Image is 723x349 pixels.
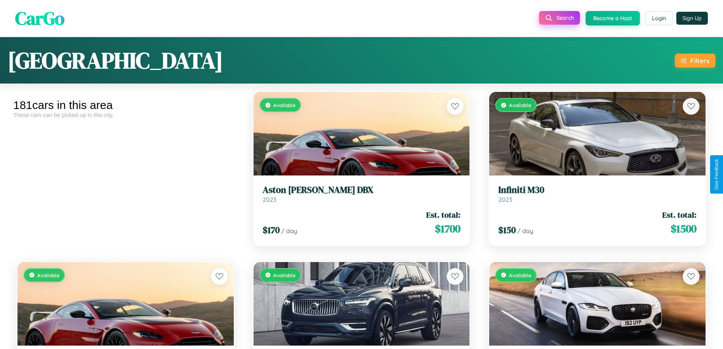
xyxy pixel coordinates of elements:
span: $ 1700 [435,221,460,236]
a: Aston [PERSON_NAME] DBX2023 [263,185,461,203]
span: Est. total: [426,209,460,220]
button: Search [539,11,580,25]
span: 2023 [498,196,512,203]
div: These cars can be picked up in this city. [13,112,238,118]
button: Login [646,11,673,25]
span: Search [556,14,574,21]
span: CarGo [15,6,65,31]
h3: Infiniti M30 [498,185,696,196]
h1: [GEOGRAPHIC_DATA] [8,45,223,76]
button: Filters [675,54,715,68]
div: Filters [690,57,709,65]
span: Available [37,272,60,278]
button: Sign Up [676,12,708,25]
div: 181 cars in this area [13,99,238,112]
span: Available [273,272,296,278]
span: Available [273,102,296,108]
span: Available [509,272,531,278]
span: 2023 [263,196,276,203]
span: Available [509,102,531,108]
span: $ 1500 [671,221,696,236]
h3: Aston [PERSON_NAME] DBX [263,185,461,196]
span: $ 170 [263,224,280,236]
div: Give Feedback [714,159,719,190]
span: / day [517,227,533,235]
span: / day [281,227,297,235]
span: $ 150 [498,224,516,236]
span: Est. total: [662,209,696,220]
button: Become a Host [586,11,640,25]
a: Infiniti M302023 [498,185,696,203]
